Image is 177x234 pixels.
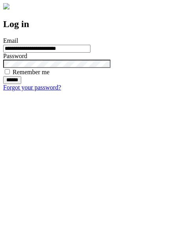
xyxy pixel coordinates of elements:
[3,3,9,9] img: logo-4e3dc11c47720685a147b03b5a06dd966a58ff35d612b21f08c02c0306f2b779.png
[3,84,61,91] a: Forgot your password?
[3,19,174,29] h2: Log in
[13,69,50,75] label: Remember me
[3,37,18,44] label: Email
[3,53,27,59] label: Password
